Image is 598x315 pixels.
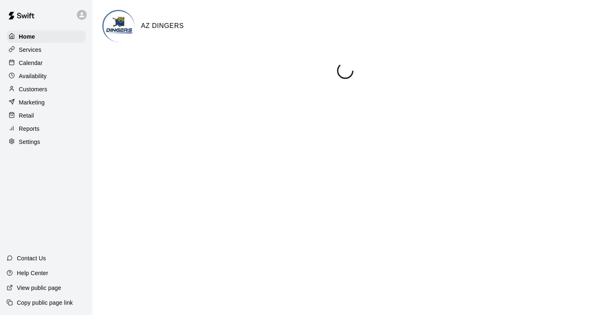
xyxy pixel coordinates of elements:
h6: AZ DINGERS [141,21,184,31]
a: Settings [7,136,86,148]
p: Reports [19,125,39,133]
img: AZ DINGERS logo [104,11,134,42]
a: Marketing [7,96,86,109]
a: Customers [7,83,86,95]
a: Retail [7,109,86,122]
p: Availability [19,72,47,80]
a: Home [7,30,86,43]
p: Marketing [19,98,45,107]
p: Retail [19,111,34,120]
a: Availability [7,70,86,82]
a: Calendar [7,57,86,69]
a: Services [7,44,86,56]
p: Home [19,32,35,41]
p: Contact Us [17,254,46,262]
p: Calendar [19,59,43,67]
p: Customers [19,85,47,93]
p: Settings [19,138,40,146]
p: Copy public page link [17,299,73,307]
p: View public page [17,284,61,292]
p: Services [19,46,42,54]
a: Reports [7,123,86,135]
p: Help Center [17,269,48,277]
